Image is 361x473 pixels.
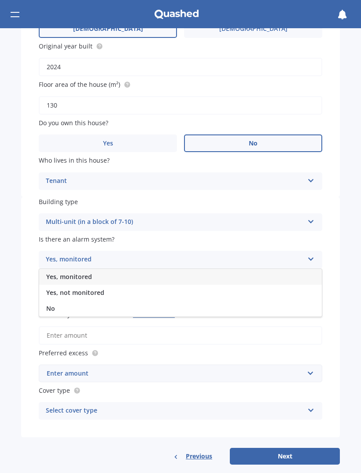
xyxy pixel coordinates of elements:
[46,254,304,265] div: Yes, monitored
[46,304,55,313] span: No
[46,217,304,227] div: Multi-unit (in a block of 7-10)
[133,310,175,319] div: Use calculator
[39,197,78,206] span: Building type
[230,448,340,465] button: Next
[39,58,322,76] input: Enter year
[39,386,70,395] span: Cover type
[103,140,113,147] span: Yes
[39,310,129,319] span: What are your contents worth?
[39,326,322,345] input: Enter amount
[249,140,258,147] span: No
[39,156,110,165] span: Who lives in this house?
[39,80,120,89] span: Floor area of the house (m²)
[39,96,322,115] input: Enter floor area
[46,272,92,281] span: Yes, monitored
[39,349,88,357] span: Preferred excess
[186,452,212,461] span: Previous
[39,235,114,243] span: Is there an alarm system?
[39,42,92,50] span: Original year built
[46,406,304,416] div: Select cover type
[39,119,108,127] span: Do you own this house?
[46,288,104,297] span: Yes, not monitored
[73,25,143,33] span: [DEMOGRAPHIC_DATA]
[47,369,304,378] div: Enter amount
[46,176,304,186] div: Tenant
[219,25,287,33] span: [DEMOGRAPHIC_DATA]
